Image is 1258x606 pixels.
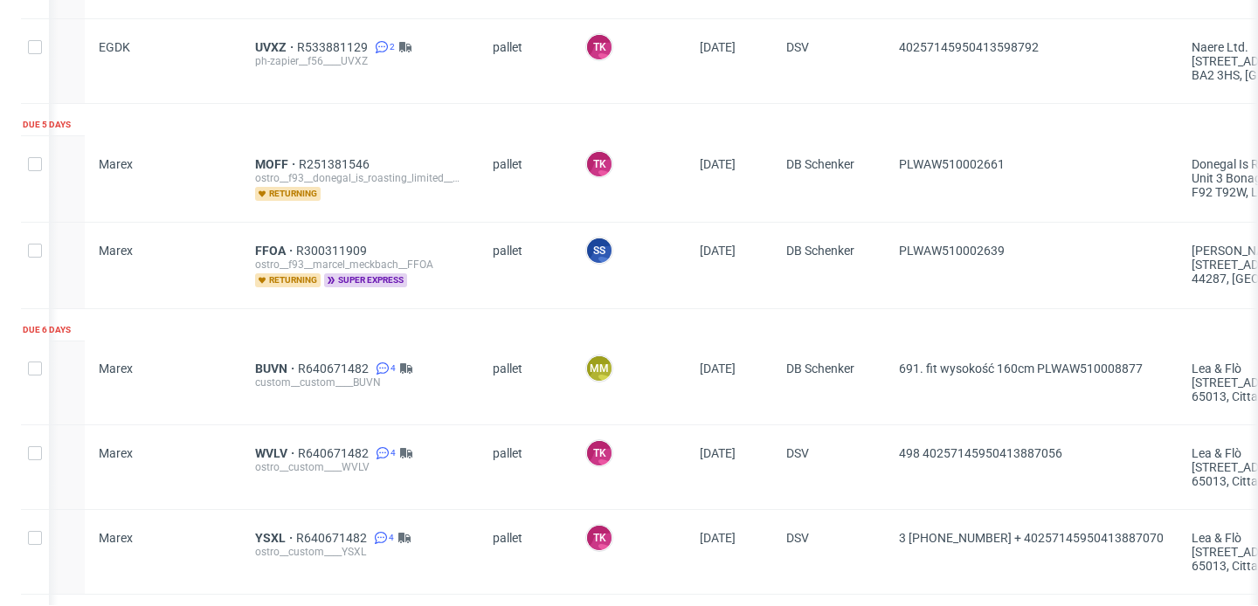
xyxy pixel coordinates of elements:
[786,40,871,82] span: DSV
[298,446,372,460] a: R640671482
[899,157,1005,171] span: PLWAW510002661
[296,531,370,545] a: R640671482
[255,40,297,54] a: UVXZ
[493,531,557,573] span: pallet
[700,362,736,375] span: [DATE]
[255,244,296,258] a: FFOA
[99,244,133,258] span: Marex
[493,244,557,287] span: pallet
[587,35,612,59] figcaption: TK
[255,273,321,287] span: returning
[899,446,1062,460] span: 498 40257145950413887056
[786,362,871,403] span: DB Schenker
[700,446,736,460] span: [DATE]
[255,187,321,201] span: returning
[23,118,71,132] div: Due 5 days
[298,362,372,375] a: R640671482
[899,40,1039,54] span: 40257145950413598792
[370,531,394,545] a: 4
[899,362,1143,375] span: 691. fit wysokość 160cm PLWAW510008877
[297,40,371,54] a: R533881129
[255,545,465,559] div: ostro__custom____YSXL
[493,446,557,488] span: pallet
[255,171,465,185] div: ostro__f93__donegal_is_roasting_limited__MOFF
[587,526,612,550] figcaption: TK
[99,40,130,54] span: EGDK
[899,244,1005,258] span: PLWAW510002639
[255,460,465,474] div: ostro__custom____WVLV
[899,531,1164,545] span: 3 [PHONE_NUMBER] + 40257145950413887070
[255,258,465,272] div: ostro__f93__marcel_meckbach__FFOA
[390,40,395,54] span: 2
[372,362,396,375] a: 4
[391,362,396,375] span: 4
[493,40,557,82] span: pallet
[587,152,612,176] figcaption: TK
[296,244,370,258] a: R300311909
[700,244,736,258] span: [DATE]
[99,446,133,460] span: Marex
[255,362,298,375] a: BUVN
[255,375,465,389] div: custom__custom____BUVN
[324,273,407,287] span: super express
[493,157,557,201] span: pallet
[99,362,133,375] span: Marex
[587,238,612,263] figcaption: SS
[99,531,133,545] span: Marex
[299,157,373,171] a: R251381546
[587,441,612,465] figcaption: TK
[700,40,736,54] span: [DATE]
[372,446,396,460] a: 4
[391,446,396,460] span: 4
[587,356,612,381] figcaption: MM
[493,362,557,403] span: pallet
[99,157,133,171] span: Marex
[389,531,394,545] span: 4
[786,244,871,287] span: DB Schenker
[786,446,871,488] span: DSV
[23,323,71,337] div: Due 6 days
[255,446,298,460] a: WVLV
[786,157,871,201] span: DB Schenker
[700,157,736,171] span: [DATE]
[786,531,871,573] span: DSV
[255,54,465,68] div: ph-zapier__f56____UVXZ
[700,531,736,545] span: [DATE]
[371,40,395,54] a: 2
[255,157,299,171] a: MOFF
[255,531,296,545] a: YSXL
